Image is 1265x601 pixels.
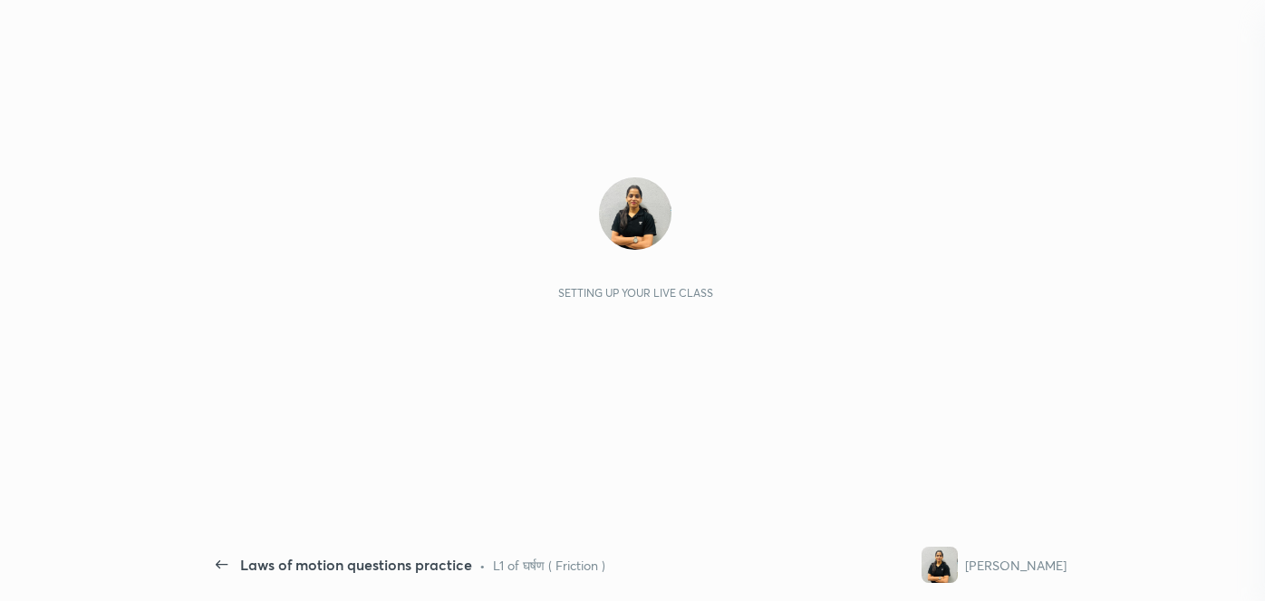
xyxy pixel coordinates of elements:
img: 328e836ca9b34a41ab6820f4758145ba.jpg [599,177,671,250]
div: Laws of motion questions practice [240,554,472,576]
div: • [479,556,486,575]
div: Setting up your live class [558,286,713,300]
div: [PERSON_NAME] [965,556,1067,575]
div: L1 of घर्षण ( Friction ) [493,556,605,575]
img: 328e836ca9b34a41ab6820f4758145ba.jpg [922,547,958,583]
